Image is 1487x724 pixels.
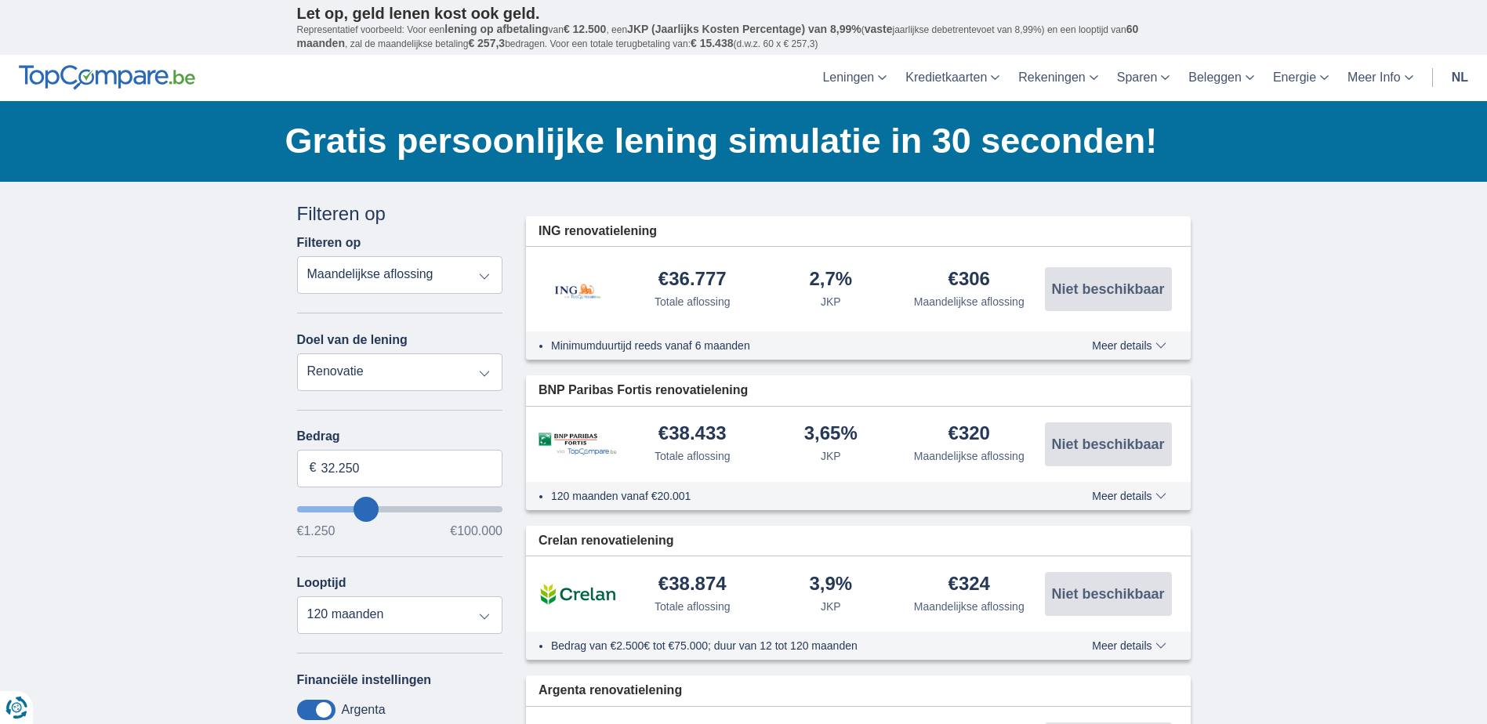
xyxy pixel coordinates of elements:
[297,525,335,538] span: €1.250
[297,429,503,443] label: Bedrag
[297,333,408,347] label: Doel van de lening
[310,459,317,477] span: €
[821,599,841,614] div: JKP
[1264,55,1338,101] a: Energie
[627,23,861,35] span: JKP (Jaarlijks Kosten Percentage) van 8,99%
[342,703,386,717] label: Argenta
[1080,339,1177,352] button: Meer details
[285,117,1191,165] h1: Gratis persoonlijke lening simulatie in 30 seconden!
[914,294,1025,310] div: Maandelijkse aflossing
[444,23,548,35] span: lening op afbetaling
[1045,422,1172,466] button: Niet beschikbaar
[804,424,858,445] div: 3,65%
[813,55,896,101] a: Leningen
[1179,55,1264,101] a: Beleggen
[297,201,503,227] div: Filteren op
[539,382,748,400] span: BNP Paribas Fortis renovatielening
[1051,437,1164,451] span: Niet beschikbaar
[551,488,1035,504] li: 120 maanden vanaf €20.001
[551,338,1035,353] li: Minimumduurtijd reeds vanaf 6 maanden
[914,599,1025,614] div: Maandelijkse aflossing
[1092,340,1166,351] span: Meer details
[297,673,432,687] label: Financiële instellingen
[658,270,727,291] div: €36.777
[691,37,734,49] span: € 15.438
[539,532,674,550] span: Crelan renovatielening
[809,270,852,291] div: 2,7%
[821,448,841,464] div: JKP
[1338,55,1423,101] a: Meer Info
[297,506,503,512] input: wantToBorrow
[450,525,502,538] span: €100.000
[297,23,1191,51] p: Representatief voorbeeld: Voor een van , een ( jaarlijkse debetrentevoet van 8,99%) en een loopti...
[1009,55,1107,101] a: Rekeningen
[821,294,841,310] div: JKP
[1092,640,1166,651] span: Meer details
[896,55,1009,101] a: Kredietkaarten
[539,574,617,614] img: product.pl.alt Crelan
[948,574,990,595] div: €324
[914,448,1025,464] div: Maandelijkse aflossing
[539,262,617,315] img: product.pl.alt ING
[297,23,1139,49] span: 60 maanden
[948,270,990,291] div: €306
[1051,587,1164,601] span: Niet beschikbaar
[1108,55,1180,101] a: Sparen
[1080,490,1177,502] button: Meer details
[297,236,361,250] label: Filteren op
[948,424,990,445] div: €320
[539,433,617,455] img: product.pl.alt BNP Paribas Fortis
[297,4,1191,23] p: Let op, geld lenen kost ook geld.
[1051,282,1164,296] span: Niet beschikbaar
[809,574,852,595] div: 3,9%
[297,576,346,590] label: Looptijd
[655,599,731,614] div: Totale aflossing
[1080,639,1177,652] button: Meer details
[1092,491,1166,501] span: Meer details
[658,574,727,595] div: €38.874
[468,37,505,49] span: € 257,3
[655,448,731,464] div: Totale aflossing
[865,23,893,35] span: vaste
[539,223,657,241] span: ING renovatielening
[658,424,727,445] div: €38.433
[551,638,1035,653] li: Bedrag van €2.500€ tot €75.000; duur van 12 tot 120 maanden
[1045,572,1172,616] button: Niet beschikbaar
[1045,267,1172,311] button: Niet beschikbaar
[1442,55,1478,101] a: nl
[19,65,195,90] img: TopCompare
[539,682,682,700] span: Argenta renovatielening
[655,294,731,310] div: Totale aflossing
[564,23,607,35] span: € 12.500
